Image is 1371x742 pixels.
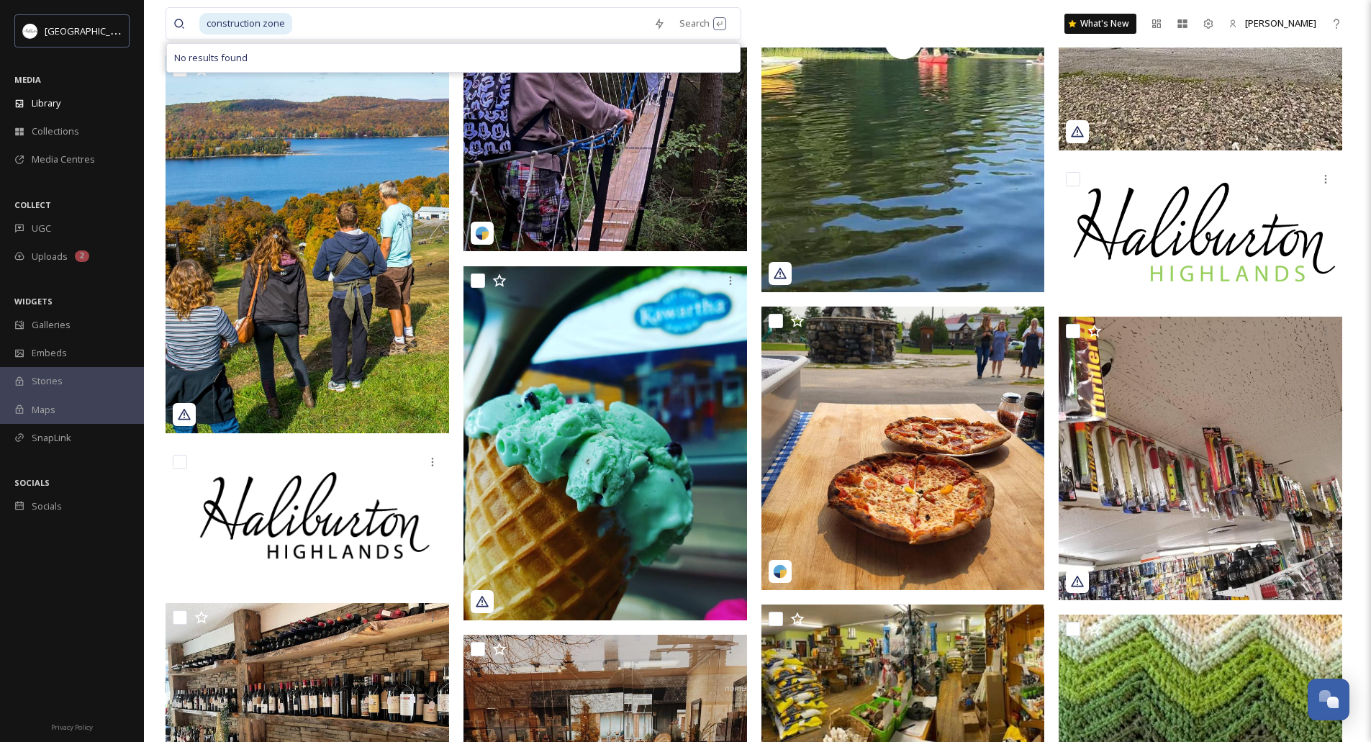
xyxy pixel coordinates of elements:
span: COLLECT [14,199,51,210]
span: WIDGETS [14,296,53,307]
img: Frame%2013.png [23,24,37,38]
span: Galleries [32,318,71,332]
span: Maps [32,403,55,417]
span: MEDIA [14,74,41,85]
img: HH_BG.png [1059,165,1342,302]
img: intothebluepizza-18057092669239933.jpeg [761,307,1045,590]
span: Socials [32,499,62,513]
span: Stories [32,374,63,388]
span: Collections [32,125,79,138]
img: snapsea-logo.png [773,564,787,579]
img: outdoorsplushaliburton-2740726.jpg [1059,317,1342,600]
a: What's New [1064,14,1136,34]
a: [PERSON_NAME] [1221,9,1324,37]
span: Library [32,96,60,110]
span: construction zone [199,13,292,34]
a: Privacy Policy [51,718,93,735]
div: 2 [75,250,89,262]
span: Uploads [32,250,68,263]
span: Embeds [32,346,67,360]
img: mckecks-3399629.jpg [463,266,747,621]
span: Media Centres [32,153,95,166]
span: [GEOGRAPHIC_DATA] [45,24,136,37]
button: Open Chat [1308,679,1349,720]
span: [PERSON_NAME] [1245,17,1316,30]
span: SOCIALS [14,477,50,488]
img: snapsea-logo.png [475,226,489,240]
span: UGC [32,222,51,235]
span: SnapLink [32,431,71,445]
img: sirsamsskiride-5747941.jpg [166,55,449,433]
span: Privacy Policy [51,723,93,732]
div: Search [672,9,733,37]
img: HH_BW.png [166,448,449,589]
span: No results found [174,51,248,65]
